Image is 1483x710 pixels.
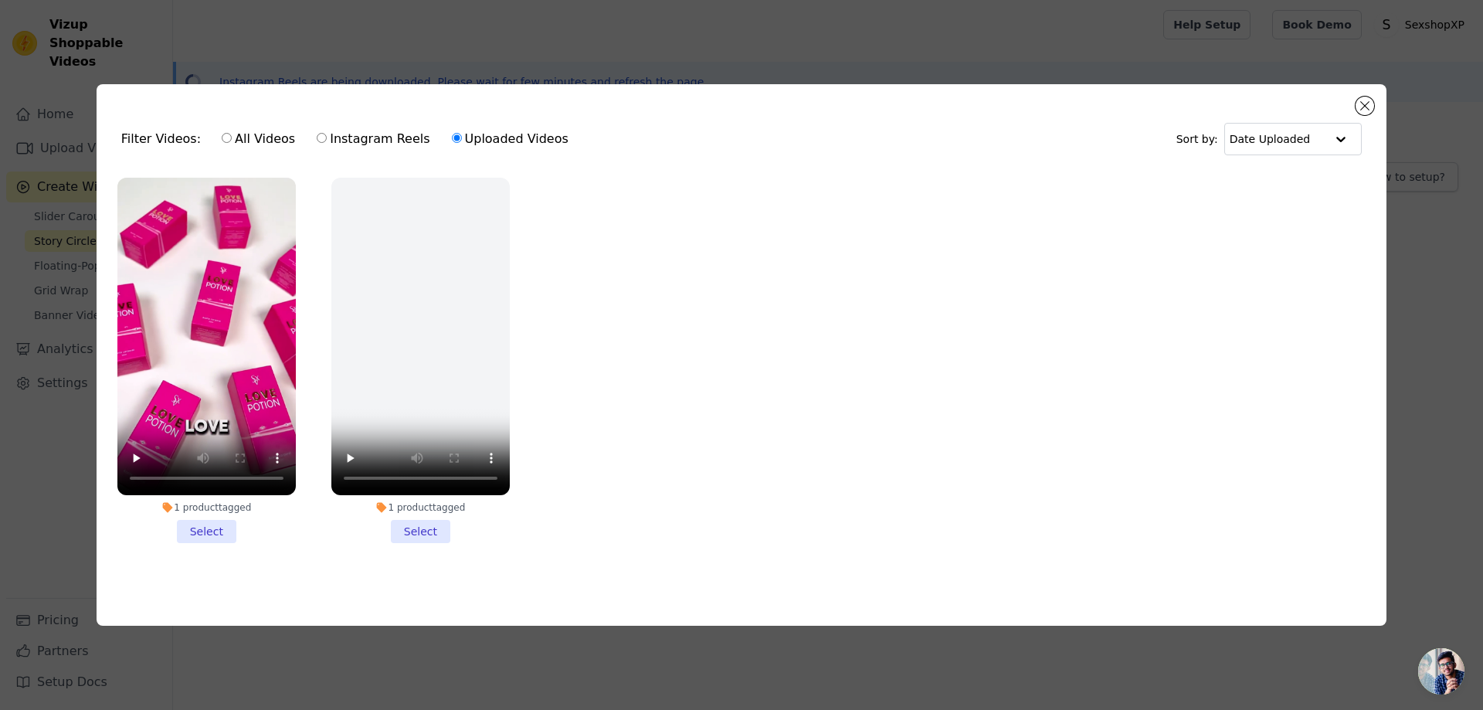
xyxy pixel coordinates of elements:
label: Uploaded Videos [451,129,569,149]
label: All Videos [221,129,296,149]
div: Chat abierto [1418,648,1464,695]
label: Instagram Reels [316,129,430,149]
div: Sort by: [1176,123,1363,155]
div: Filter Videos: [121,121,577,157]
div: 1 product tagged [331,501,510,514]
div: 1 product tagged [117,501,296,514]
button: Close modal [1356,97,1374,115]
